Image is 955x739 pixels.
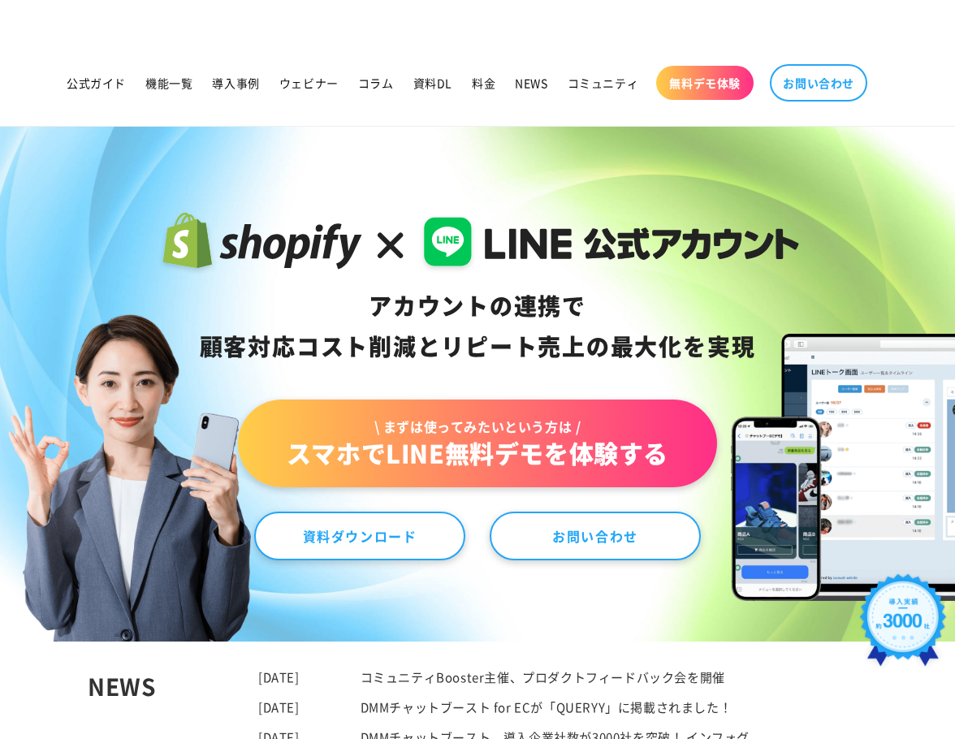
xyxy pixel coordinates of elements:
[212,76,259,90] span: 導入事例
[656,66,754,100] a: 無料デモ体験
[770,64,867,102] a: お問い合わせ
[490,512,701,560] a: お問い合わせ
[279,76,339,90] span: ウェビナー
[145,76,192,90] span: 機能一覧
[783,76,854,90] span: お問い合わせ
[202,66,269,100] a: 導入事例
[348,66,404,100] a: コラム
[669,76,741,90] span: 無料デモ体験
[67,76,126,90] span: 公式ガイド
[136,66,202,100] a: 機能一覧
[358,76,394,90] span: コラム
[258,698,300,715] time: [DATE]
[855,569,951,678] img: 導入実績約3000社
[472,76,495,90] span: 料金
[515,76,547,90] span: NEWS
[254,512,465,560] a: 資料ダウンロード
[568,76,639,90] span: コミュニティ
[558,66,649,100] a: コミュニティ
[156,286,800,367] div: アカウントの連携で 顧客対応コスト削減と リピート売上の 最大化を実現
[361,698,732,715] a: DMMチャットブースト for ECが「QUERYY」に掲載されました！
[238,400,717,487] a: \ まずは使ってみたいという方は /スマホでLINE無料デモを体験する
[462,66,505,100] a: 料金
[505,66,557,100] a: NEWS
[270,66,348,100] a: ウェビナー
[258,668,300,685] time: [DATE]
[361,668,725,685] a: コミュニティBooster主催、プロダクトフィードバック会を開催
[404,66,462,100] a: 資料DL
[57,66,136,100] a: 公式ガイド
[413,76,452,90] span: 資料DL
[287,417,668,435] span: \ まずは使ってみたいという方は /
